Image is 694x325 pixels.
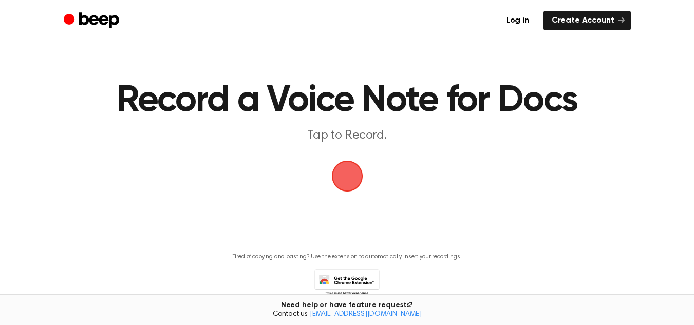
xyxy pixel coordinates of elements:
[233,253,462,261] p: Tired of copying and pasting? Use the extension to automatically insert your recordings.
[498,11,537,30] a: Log in
[543,11,631,30] a: Create Account
[150,127,545,144] p: Tap to Record.
[111,82,583,119] h1: Record a Voice Note for Docs
[6,310,688,319] span: Contact us
[310,311,422,318] a: [EMAIL_ADDRESS][DOMAIN_NAME]
[332,161,363,192] button: Beep Logo
[64,11,122,31] a: Beep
